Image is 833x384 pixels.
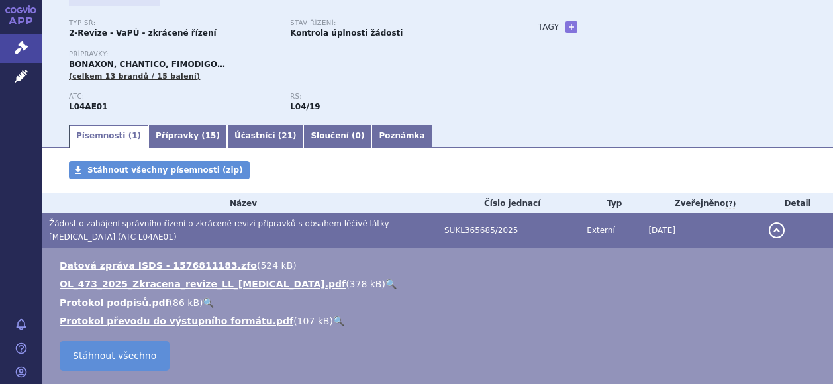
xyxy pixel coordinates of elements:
span: Žádost o zahájení správního řízení o zkrácené revizi přípravků s obsahem léčivé látky fingolimod ... [49,219,389,242]
th: Zveřejněno [642,193,762,213]
p: ATC: [69,93,277,101]
p: Přípravky: [69,50,511,58]
td: SUKL365685/2025 [438,213,580,248]
li: ( ) [60,277,820,291]
strong: fingolimod [290,102,320,111]
p: RS: [290,93,498,101]
span: 1 [132,131,137,140]
a: Protokol podpisů.pdf [60,297,170,308]
h3: Tagy [538,19,559,35]
span: 107 kB [297,316,330,326]
a: Přípravky (15) [148,125,227,148]
a: Poznámka [371,125,432,148]
span: 15 [205,131,217,140]
strong: 2-Revize - VaPÚ - zkrácené řízení [69,28,217,38]
abbr: (?) [725,199,736,209]
a: Datová zpráva ISDS - 1576811183.zfo [60,260,257,271]
a: 🔍 [203,297,214,308]
a: Sloučení (0) [303,125,371,148]
span: (celkem 13 brandů / 15 balení) [69,72,200,81]
span: Stáhnout všechny písemnosti (zip) [87,166,243,175]
a: Účastníci (21) [227,125,304,148]
th: Číslo jednací [438,193,580,213]
a: 🔍 [333,316,344,326]
a: Písemnosti (1) [69,125,148,148]
th: Název [42,193,438,213]
th: Detail [762,193,833,213]
li: ( ) [60,296,820,309]
a: Protokol převodu do výstupního formátu.pdf [60,316,293,326]
a: + [565,21,577,33]
a: OL_473_2025_Zkracena_revize_LL_[MEDICAL_DATA].pdf [60,279,346,289]
strong: FINGOLIMOD [69,102,108,111]
span: 86 kB [173,297,199,308]
td: [DATE] [642,213,762,248]
a: 🔍 [385,279,397,289]
p: Stav řízení: [290,19,498,27]
p: Typ SŘ: [69,19,277,27]
span: 524 kB [260,260,293,271]
button: detail [769,222,785,238]
span: 0 [356,131,361,140]
span: 21 [281,131,293,140]
a: Stáhnout všechny písemnosti (zip) [69,161,250,179]
th: Typ [580,193,642,213]
span: BONAXON, CHANTICO, FIMODIGO… [69,60,225,69]
a: Stáhnout všechno [60,341,170,371]
strong: Kontrola úplnosti žádosti [290,28,403,38]
span: 378 kB [350,279,382,289]
li: ( ) [60,314,820,328]
li: ( ) [60,259,820,272]
span: Externí [587,226,614,235]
